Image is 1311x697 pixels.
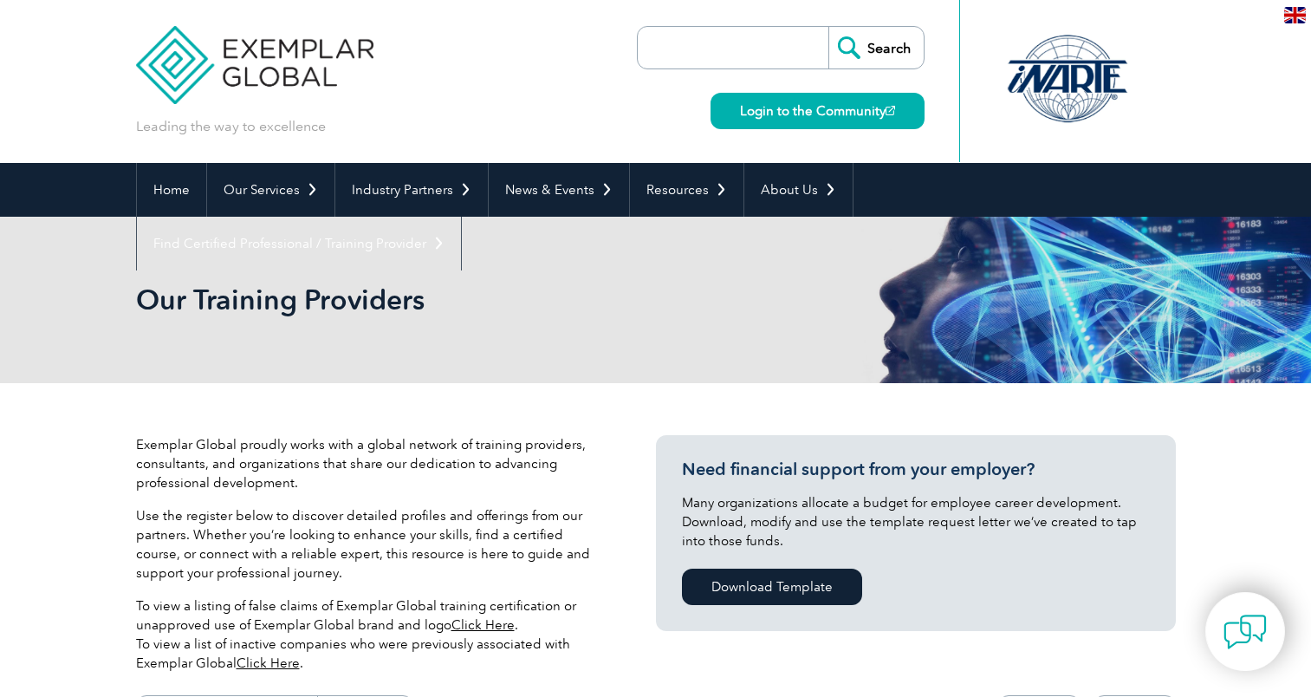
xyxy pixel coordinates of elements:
img: contact-chat.png [1223,610,1267,654]
h3: Need financial support from your employer? [682,459,1150,480]
img: open_square.png [886,106,895,115]
input: Search [828,27,924,68]
h2: Our Training Providers [136,286,864,314]
p: Many organizations allocate a budget for employee career development. Download, modify and use th... [682,493,1150,550]
a: About Us [744,163,853,217]
a: Resources [630,163,743,217]
p: Use the register below to discover detailed profiles and offerings from our partners. Whether you... [136,506,604,583]
img: en [1284,7,1306,23]
a: Home [137,163,206,217]
p: To view a listing of false claims of Exemplar Global training certification or unapproved use of ... [136,596,604,673]
a: News & Events [489,163,629,217]
a: Click Here [451,617,515,633]
a: Find Certified Professional / Training Provider [137,217,461,270]
a: Industry Partners [335,163,488,217]
p: Exemplar Global proudly works with a global network of training providers, consultants, and organ... [136,435,604,492]
a: Download Template [682,569,862,605]
p: Leading the way to excellence [136,117,326,136]
a: Login to the Community [711,93,925,129]
a: Our Services [207,163,334,217]
a: Click Here [237,655,300,671]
